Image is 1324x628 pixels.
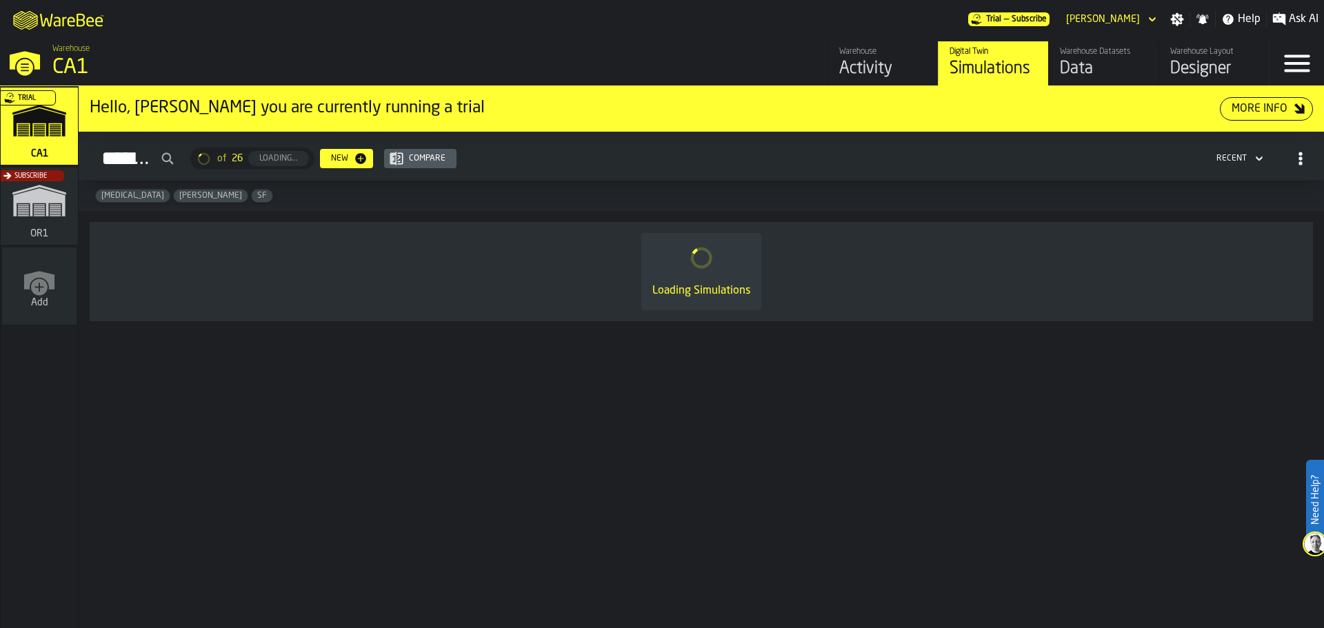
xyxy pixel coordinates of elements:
[79,132,1324,181] h2: button-Simulations
[1170,47,1258,57] div: Warehouse Layout
[1267,11,1324,28] label: button-toggle-Ask AI
[1012,14,1047,24] span: Subscribe
[950,47,1037,57] div: Digital Twin
[938,41,1048,85] a: link-to-/wh/i/76e2a128-1b54-4d66-80d4-05ae4c277723/simulations
[1211,150,1266,167] div: DropdownMenuValue-4
[1004,14,1009,24] span: —
[1,88,78,168] a: link-to-/wh/i/76e2a128-1b54-4d66-80d4-05ae4c277723/simulations
[1048,41,1158,85] a: link-to-/wh/i/76e2a128-1b54-4d66-80d4-05ae4c277723/data
[232,153,243,164] span: 26
[320,149,373,168] button: button-New
[1307,461,1323,538] label: Need Help?
[1238,11,1261,28] span: Help
[384,149,457,168] button: button-Compare
[1190,12,1215,26] label: button-toggle-Notifications
[174,191,248,201] span: Gregg
[254,154,303,163] div: Loading...
[1060,58,1147,80] div: Data
[839,47,927,57] div: Warehouse
[403,154,451,163] div: Compare
[248,151,309,166] button: button-Loading...
[652,283,750,299] div: Loading Simulations
[968,12,1050,26] div: Menu Subscription
[96,191,170,201] span: Enteral
[2,247,77,327] a: link-to-/wh/new
[90,222,1313,321] div: ItemListCard-
[1226,101,1293,117] div: More Info
[252,191,272,201] span: SF
[1066,14,1140,25] div: DropdownMenuValue-Gregg Arment
[1158,41,1269,85] a: link-to-/wh/i/76e2a128-1b54-4d66-80d4-05ae4c277723/designer
[1,168,78,247] a: link-to-/wh/i/02d92962-0f11-4133-9763-7cb092bceeef/simulations
[1289,11,1318,28] span: Ask AI
[827,41,938,85] a: link-to-/wh/i/76e2a128-1b54-4d66-80d4-05ae4c277723/feed/
[185,148,320,170] div: ButtonLoadMore-Loading...-Prev-First-Last
[1216,154,1247,163] div: DropdownMenuValue-4
[950,58,1037,80] div: Simulations
[968,12,1050,26] a: link-to-/wh/i/76e2a128-1b54-4d66-80d4-05ae4c277723/pricing/
[52,44,90,54] span: Warehouse
[14,172,47,180] span: Subscribe
[217,153,226,164] span: of
[31,297,48,308] span: Add
[52,55,425,80] div: CA1
[325,154,354,163] div: New
[986,14,1001,24] span: Trial
[839,58,927,80] div: Activity
[79,86,1324,132] div: ItemListCard-
[1170,58,1258,80] div: Designer
[1165,12,1190,26] label: button-toggle-Settings
[1216,11,1266,28] label: button-toggle-Help
[1220,97,1313,121] button: button-More Info
[1270,41,1324,85] label: button-toggle-Menu
[90,97,1220,119] div: Hello, [PERSON_NAME] you are currently running a trial
[18,94,36,102] span: Trial
[1061,11,1159,28] div: DropdownMenuValue-Gregg Arment
[1060,47,1147,57] div: Warehouse Datasets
